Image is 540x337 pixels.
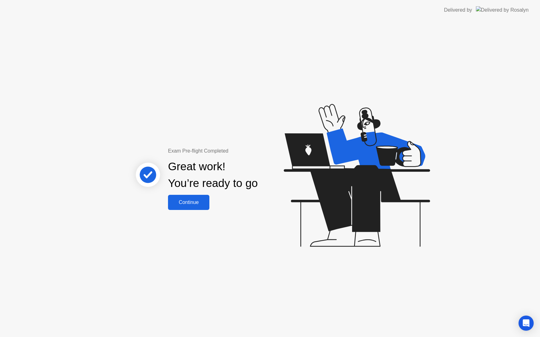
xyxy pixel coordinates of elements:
[519,316,534,331] div: Open Intercom Messenger
[170,200,207,205] div: Continue
[168,147,298,155] div: Exam Pre-flight Completed
[168,158,258,192] div: Great work! You’re ready to go
[168,195,209,210] button: Continue
[476,6,529,14] img: Delivered by Rosalyn
[444,6,472,14] div: Delivered by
